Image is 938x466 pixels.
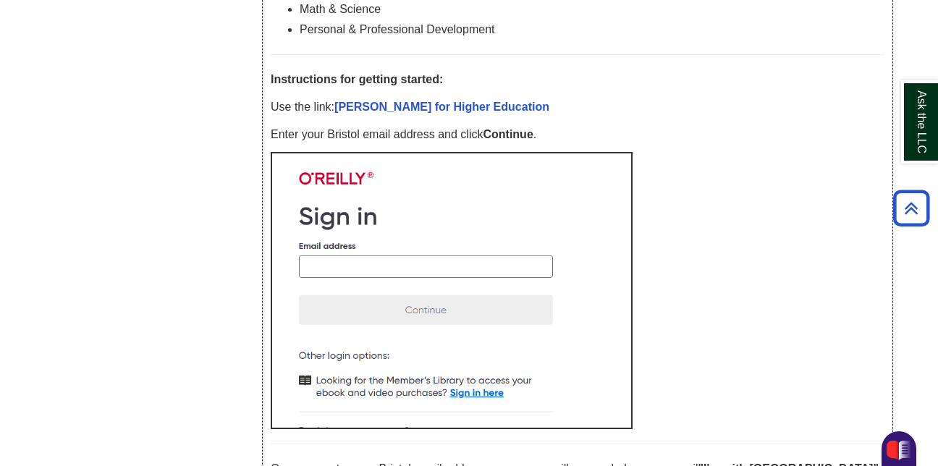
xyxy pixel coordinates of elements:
strong: Instructions for getting started: [271,73,443,85]
li: Personal & Professional Development [300,20,884,40]
a: [PERSON_NAME] for Higher Education [334,101,549,113]
p: Enter your Bristol email address and click . [271,124,884,145]
p: Use the link: [271,97,884,117]
a: Back to Top [888,198,934,218]
img: oreilly sign in [271,152,633,429]
strong: Continue [483,128,533,140]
